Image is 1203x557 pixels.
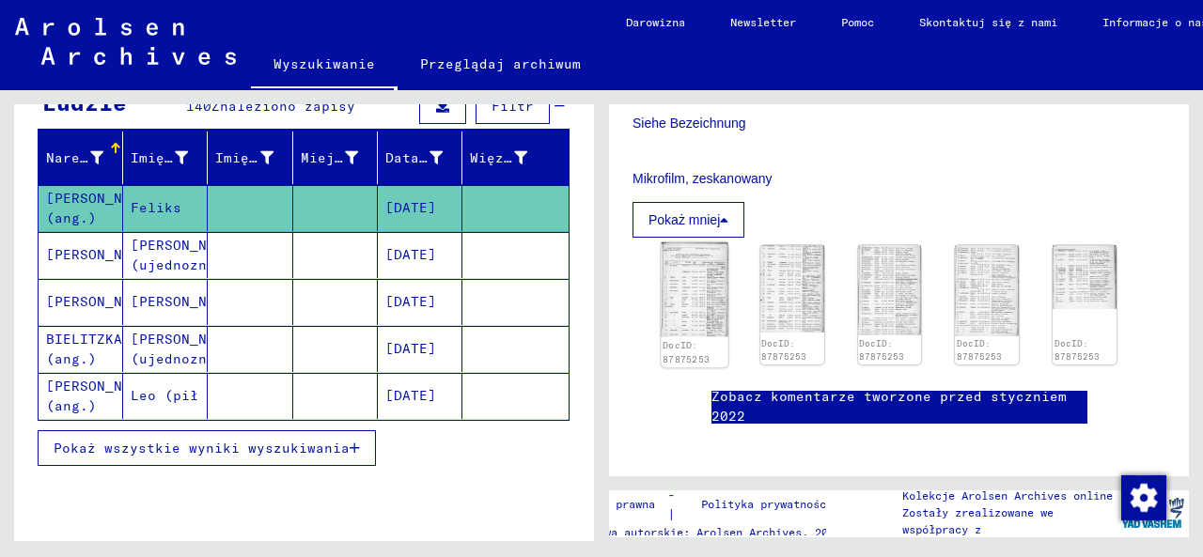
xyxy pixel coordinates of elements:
[585,485,666,524] a: Nota prawna
[293,132,378,184] mat-header-cell: Miejsce urodzenia
[215,148,273,168] div: Imię i nazwisko dziewczyny
[123,326,208,372] mat-cell: [PERSON_NAME] (ujednoznacznienie
[585,485,850,524] div: - |
[38,430,376,466] button: Pokaż wszystkie wyniki wyszukiwania
[1120,474,1165,519] div: Zmiana zgody
[301,143,382,173] div: Miejsce urodzenia
[859,338,904,362] a: DocID: 87875253
[131,143,211,173] div: Imię i nazwisko
[398,41,603,86] a: Przeglądaj archiwum
[123,232,208,278] mat-cell: [PERSON_NAME] (ujednoznacznienie
[761,338,806,362] a: DocID: 87875253
[378,326,462,372] mat-cell: [DATE]
[663,340,710,364] a: DocID: 87875253
[711,387,1087,426] a: Zobacz komentarze tworzone przed styczniem 2022
[46,148,103,168] div: Narezowe nazwisko
[760,245,824,332] img: 002.jpg
[633,114,1165,133] p: Siehe Bezeichnung
[39,326,123,372] mat-cell: BIELITZKA (ang.)
[131,148,188,168] div: Imię i nazwisko
[39,373,123,419] mat-cell: [PERSON_NAME] (ang.)
[186,98,211,115] span: 140
[123,185,208,231] mat-cell: Feliks
[1055,338,1100,362] a: DocID: 87875253
[957,338,1002,362] a: DocID: 87875253
[492,98,534,115] span: Filtr
[123,279,208,325] mat-cell: [PERSON_NAME]
[54,440,350,456] span: Pokaż wszystkie wyniki wyszukiwania
[123,132,208,184] mat-header-cell: Imię i nazwisko
[633,169,1165,189] p: Mikrofilm, zeskanowany
[251,41,398,90] a: Wyszukiwanie
[39,185,123,231] mat-cell: [PERSON_NAME] (ang.)
[208,132,292,184] mat-header-cell: Imię i nazwisko dziewczyny
[585,524,850,541] p: Prawa autorskie: Arolsen Archives, 2021
[378,232,462,278] mat-cell: [DATE]
[1121,475,1166,520] img: Zmiana zgody
[378,185,462,231] mat-cell: [DATE]
[378,373,462,419] mat-cell: [DATE]
[691,485,851,524] a: Polityka prywatności
[385,143,466,173] div: Data urodzenia
[476,88,550,124] button: Filtr
[902,504,1117,538] p: Zostały zrealizowane we współpracy z
[385,148,443,168] div: Data urodzenia
[858,245,922,334] img: 003.jpg
[470,143,551,173] div: Więzień ;)
[902,487,1117,504] p: Kolekcje Arolsen Archives online
[470,148,527,168] div: Więzień ;)
[15,18,236,65] img: Arolsen_neg.svg
[955,245,1019,335] img: 004.jpg
[215,143,296,173] div: Imię i nazwisko dziewczyny
[378,132,462,184] mat-header-cell: Data urodzenia
[46,143,127,173] div: Narezowe nazwisko
[1053,245,1117,309] img: 005.jpg
[39,132,123,184] mat-header-cell: Narezowe nazwisko
[633,202,744,238] button: Pokaż mniej
[39,279,123,325] mat-cell: [PERSON_NAME]
[39,232,123,278] mat-cell: [PERSON_NAME]
[1117,489,1188,536] img: yv_logo.png
[211,98,355,115] span: Znaleziono zapisy
[123,373,208,419] mat-cell: Leo (pił
[378,279,462,325] mat-cell: [DATE]
[301,148,358,168] div: Miejsce urodzenia
[661,242,727,337] img: 001.jpg
[462,132,569,184] mat-header-cell: Więzień ;)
